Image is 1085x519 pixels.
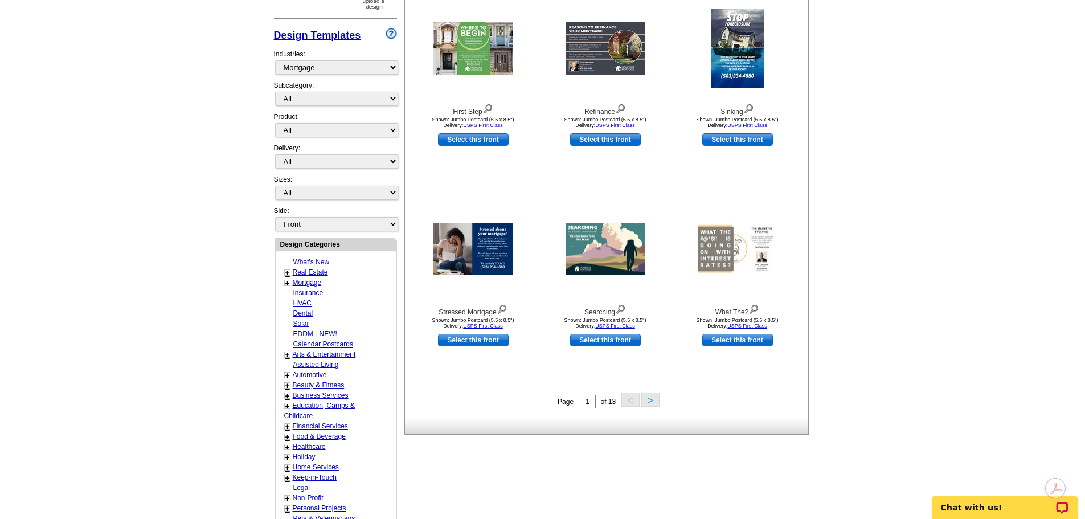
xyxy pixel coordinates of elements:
[284,402,355,420] a: Education, Camps & Childcare
[411,302,536,317] div: Stressed Mortgage
[285,268,290,277] a: +
[285,504,290,513] a: +
[285,381,290,390] a: +
[566,22,645,75] img: Refinance
[925,483,1085,519] iframe: LiveChat chat widget
[274,43,397,80] div: Industries:
[570,334,641,346] a: use this design
[274,206,397,232] div: Side:
[386,28,397,39] img: design-wizard-help-icon.png
[285,402,290,411] a: +
[727,122,767,128] a: USPS First Class
[482,101,493,114] img: view design details
[743,101,754,114] img: view design details
[293,279,322,287] a: Mortgage
[711,9,764,88] img: Sinking
[293,494,324,502] a: Non-Profit
[411,317,536,329] div: Shown: Jumbo Postcard (5.5 x 8.5") Delivery:
[276,239,396,250] div: Design Categories
[285,350,290,359] a: +
[570,133,641,146] a: use this design
[558,398,574,406] span: Page
[621,393,640,407] button: <
[293,432,346,440] a: Food & Beverage
[543,317,668,329] div: Shown: Jumbo Postcard (5.5 x 8.5") Delivery:
[293,268,328,276] a: Real Estate
[293,309,313,317] a: Dental
[285,473,290,483] a: +
[285,432,290,442] a: +
[411,117,536,128] div: Shown: Jumbo Postcard (5.5 x 8.5") Delivery:
[698,223,777,275] img: What The?
[293,350,356,358] a: Arts & Entertainment
[285,371,290,380] a: +
[293,289,324,297] a: Insurance
[595,323,635,329] a: USPS First Class
[641,393,660,407] button: >
[543,302,668,317] div: Searching
[566,223,645,275] img: Searching
[600,398,616,406] span: of 13
[274,112,397,143] div: Product:
[293,340,353,348] a: Calendar Postcards
[285,463,290,472] a: +
[702,133,773,146] a: use this design
[285,494,290,503] a: +
[285,453,290,462] a: +
[675,302,800,317] div: What The?
[727,323,767,329] a: USPS First Class
[293,473,337,481] a: Keep-in-Touch
[543,101,668,117] div: Refinance
[274,174,397,206] div: Sizes:
[293,484,310,492] a: Legal
[293,361,339,369] a: Assisted Living
[702,334,773,346] a: use this design
[293,371,327,379] a: Automotive
[274,30,361,41] a: Design Templates
[293,320,309,328] a: Solar
[293,463,339,471] a: Home Services
[438,334,509,346] a: use this design
[274,80,397,112] div: Subcategory:
[615,101,626,114] img: view design details
[543,117,668,128] div: Shown: Jumbo Postcard (5.5 x 8.5") Delivery:
[497,302,507,314] img: view design details
[293,443,326,451] a: Healthcare
[293,299,312,307] a: HVAC
[285,443,290,452] a: +
[463,122,503,128] a: USPS First Class
[675,101,800,117] div: Sinking
[438,133,509,146] a: use this design
[293,258,330,266] a: What's New
[675,117,800,128] div: Shown: Jumbo Postcard (5.5 x 8.5") Delivery:
[285,279,290,288] a: +
[285,391,290,401] a: +
[433,22,513,75] img: First Step
[463,323,503,329] a: USPS First Class
[293,391,349,399] a: Business Services
[274,143,397,174] div: Delivery:
[293,453,316,461] a: Holiday
[285,422,290,431] a: +
[675,317,800,329] div: Shown: Jumbo Postcard (5.5 x 8.5") Delivery:
[411,101,536,117] div: First Step
[595,122,635,128] a: USPS First Class
[748,302,759,314] img: view design details
[293,504,346,512] a: Personal Projects
[293,330,337,338] a: EDDM - NEW!
[615,302,626,314] img: view design details
[293,422,348,430] a: Financial Services
[293,381,345,389] a: Beauty & Fitness
[433,223,513,275] img: Stressed Mortgage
